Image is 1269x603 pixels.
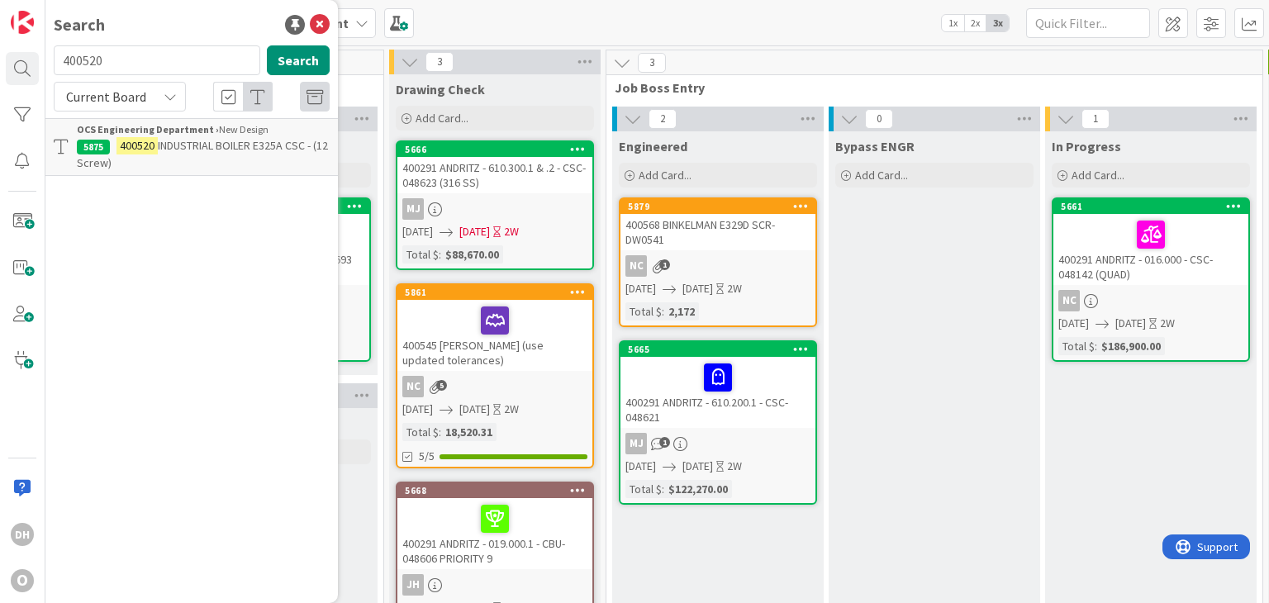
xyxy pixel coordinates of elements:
[855,168,908,183] span: Add Card...
[402,223,433,240] span: [DATE]
[1052,197,1250,362] a: 5661400291 ANDRITZ - 016.000 - CSC-048142 (QUAD)NC[DATE][DATE]2WTotal $:$186,900.00
[397,142,592,193] div: 5666400291 ANDRITZ - 610.300.1 & .2 - CSC-048623 (316 SS)
[397,498,592,569] div: 400291 ANDRITZ - 019.000.1 - CBU-048606 PRIORITY 9
[625,433,647,454] div: MJ
[727,280,742,297] div: 2W
[11,11,34,34] img: Visit kanbanzone.com
[54,45,260,75] input: Search for title...
[865,109,893,129] span: 0
[662,302,664,320] span: :
[116,137,158,154] mark: 400520
[77,140,110,154] div: 5875
[628,344,815,355] div: 5665
[659,437,670,448] span: 1
[1058,290,1080,311] div: NC
[396,81,485,97] span: Drawing Check
[1115,315,1146,332] span: [DATE]
[625,255,647,277] div: NC
[35,2,75,22] span: Support
[402,376,424,397] div: NC
[66,88,146,105] span: Current Board
[1081,109,1110,129] span: 1
[625,458,656,475] span: [DATE]
[625,280,656,297] span: [DATE]
[964,15,986,31] span: 2x
[405,485,592,496] div: 5668
[397,376,592,397] div: NC
[267,45,330,75] button: Search
[662,480,664,498] span: :
[1053,199,1248,214] div: 5661
[402,198,424,220] div: MJ
[620,255,815,277] div: NC
[402,245,439,264] div: Total $
[441,245,503,264] div: $88,670.00
[1097,337,1165,355] div: $186,900.00
[619,138,687,154] span: Engineered
[638,53,666,73] span: 3
[439,245,441,264] span: :
[425,52,454,72] span: 3
[504,401,519,418] div: 2W
[405,144,592,155] div: 5666
[439,423,441,441] span: :
[1053,199,1248,285] div: 5661400291 ANDRITZ - 016.000 - CSC-048142 (QUAD)
[45,118,338,176] a: OCS Engineering Department ›New Design5875400520INDUSTRIAL BOILER E325A CSC - (12 Screw)
[628,201,815,212] div: 5879
[441,423,497,441] div: 18,520.31
[664,480,732,498] div: $122,270.00
[1052,138,1121,154] span: In Progress
[619,340,817,505] a: 5665400291 ANDRITZ - 610.200.1 - CSC-048621MJ[DATE][DATE]2WTotal $:$122,270.00
[682,458,713,475] span: [DATE]
[835,138,915,154] span: Bypass ENGR
[397,198,592,220] div: MJ
[397,574,592,596] div: JH
[620,433,815,454] div: MJ
[396,283,594,468] a: 5861400545 [PERSON_NAME] (use updated tolerances)NC[DATE][DATE]2WTotal $:18,520.315/5
[1058,337,1095,355] div: Total $
[625,302,662,320] div: Total $
[620,342,815,428] div: 5665400291 ANDRITZ - 610.200.1 - CSC-048621
[397,285,592,371] div: 5861400545 [PERSON_NAME] (use updated tolerances)
[419,448,435,465] span: 5/5
[397,483,592,498] div: 5668
[1061,201,1248,212] div: 5661
[620,199,815,214] div: 5879
[402,574,424,596] div: JH
[620,214,815,250] div: 400568 BINKELMAN E329D SCR-DW0541
[682,280,713,297] span: [DATE]
[77,138,328,170] span: INDUSTRIAL BOILER E325A CSC - (12 Screw)
[397,157,592,193] div: 400291 ANDRITZ - 610.300.1 & .2 - CSC-048623 (316 SS)
[659,259,670,270] span: 1
[402,423,439,441] div: Total $
[664,302,699,320] div: 2,172
[615,79,1242,96] span: Job Boss Entry
[459,401,490,418] span: [DATE]
[1053,290,1248,311] div: NC
[54,12,105,37] div: Search
[77,123,219,135] b: OCS Engineering Department ›
[639,168,692,183] span: Add Card...
[1072,168,1124,183] span: Add Card...
[620,342,815,357] div: 5665
[649,109,677,129] span: 2
[436,380,447,391] span: 5
[625,480,662,498] div: Total $
[1160,315,1175,332] div: 2W
[727,458,742,475] div: 2W
[1026,8,1150,38] input: Quick Filter...
[397,285,592,300] div: 5861
[397,142,592,157] div: 5666
[1095,337,1097,355] span: :
[397,483,592,569] div: 5668400291 ANDRITZ - 019.000.1 - CBU-048606 PRIORITY 9
[942,15,964,31] span: 1x
[11,523,34,546] div: DH
[504,223,519,240] div: 2W
[620,357,815,428] div: 400291 ANDRITZ - 610.200.1 - CSC-048621
[77,122,330,137] div: New Design
[397,300,592,371] div: 400545 [PERSON_NAME] (use updated tolerances)
[459,223,490,240] span: [DATE]
[405,287,592,298] div: 5861
[1058,315,1089,332] span: [DATE]
[620,199,815,250] div: 5879400568 BINKELMAN E329D SCR-DW0541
